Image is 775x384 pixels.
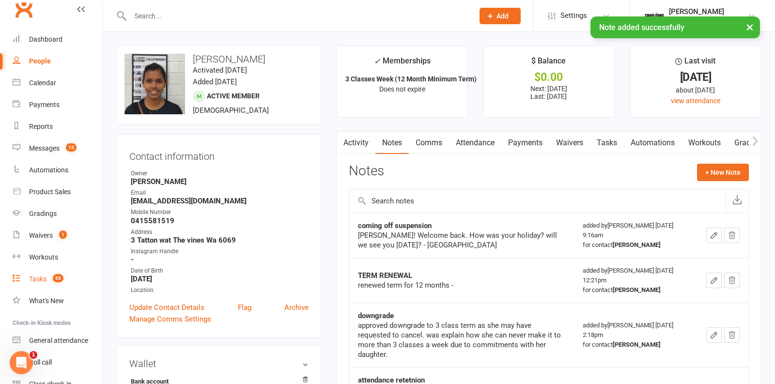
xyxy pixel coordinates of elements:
[358,230,565,250] div: [PERSON_NAME]! Welcome back. How was your holiday? will we see you [DATE]? - [GEOGRAPHIC_DATA]
[671,97,720,105] a: view attendance
[131,208,309,217] div: Mobile Number
[560,5,587,27] span: Settings
[374,55,431,73] div: Memberships
[492,85,605,100] p: Next: [DATE] Last: [DATE]
[345,75,477,83] strong: 3 Classes Week (12 Month Minimum Term)
[238,302,251,313] a: Flag
[358,221,432,230] strong: coming off suspension
[590,132,624,154] a: Tasks
[66,143,77,152] span: 15
[30,351,37,359] span: 1
[645,6,664,26] img: thumb_image1630635537.png
[29,101,60,108] div: Payments
[13,225,102,246] a: Waivers 1
[131,188,309,198] div: Email
[682,132,728,154] a: Workouts
[379,85,425,93] span: Does not expire
[358,271,412,280] strong: TERM RENEWAL
[131,275,309,283] strong: [DATE]
[29,166,68,174] div: Automations
[131,228,309,237] div: Address
[358,311,394,320] strong: downgrade
[349,164,384,181] h3: Notes
[193,106,269,115] span: [DEMOGRAPHIC_DATA]
[284,302,309,313] a: Archive
[29,231,53,239] div: Waivers
[590,16,760,38] div: Note added successfully
[349,189,726,213] input: Search notes
[129,302,204,313] a: Update Contact Details
[13,268,102,290] a: Tasks 55
[639,72,752,82] div: [DATE]
[13,330,102,352] a: General attendance kiosk mode
[613,241,661,248] strong: [PERSON_NAME]
[29,253,58,261] div: Workouts
[129,313,211,325] a: Manage Comms Settings
[29,210,57,217] div: Gradings
[29,144,60,152] div: Messages
[193,66,247,75] time: Activated [DATE]
[131,197,309,205] strong: [EMAIL_ADDRESS][DOMAIN_NAME]
[131,255,309,264] strong: -
[613,341,661,348] strong: [PERSON_NAME]
[358,280,565,290] div: renewed term for 12 months -
[13,138,102,159] a: Messages 15
[29,297,64,305] div: What's New
[741,16,759,37] button: ×
[53,274,63,282] span: 55
[131,266,309,276] div: Date of Birth
[29,79,56,87] div: Calendar
[29,57,51,65] div: People
[131,247,309,256] div: Instagram Handle
[583,285,689,295] div: for contact
[669,7,748,16] div: [PERSON_NAME]
[409,132,449,154] a: Comms
[29,188,71,196] div: Product Sales
[124,54,313,64] h3: [PERSON_NAME]
[13,290,102,312] a: What's New
[129,358,309,369] h3: Wallet
[131,216,309,225] strong: 0415581519
[13,50,102,72] a: People
[583,240,689,250] div: for contact
[492,72,605,82] div: $0.00
[669,16,748,25] div: Champions Gym Highgate
[449,132,501,154] a: Attendance
[480,8,521,24] button: Add
[10,351,33,374] iframe: Intercom live chat
[583,266,689,295] div: added by [PERSON_NAME] [DATE] 12:21pm
[531,55,566,72] div: $ Balance
[675,55,715,72] div: Last visit
[29,123,53,130] div: Reports
[624,132,682,154] a: Automations
[29,275,46,283] div: Tasks
[639,85,752,95] div: about [DATE]
[337,132,375,154] a: Activity
[583,340,689,350] div: for contact
[583,221,689,250] div: added by [PERSON_NAME] [DATE] 9:16am
[13,94,102,116] a: Payments
[549,132,590,154] a: Waivers
[358,321,565,359] div: approved downgrade to 3 class term as she may have requested to cancel. was explain how she can n...
[374,57,380,66] i: ✓
[207,92,260,100] span: Active member
[583,321,689,350] div: added by [PERSON_NAME] [DATE] 2:18pm
[496,12,509,20] span: Add
[131,236,309,245] strong: 3 Tatton wat The vines Wa 6069
[131,286,309,295] div: Location
[131,177,309,186] strong: [PERSON_NAME]
[127,9,467,23] input: Search...
[13,72,102,94] a: Calendar
[131,169,309,178] div: Owner
[129,147,309,162] h3: Contact information
[13,116,102,138] a: Reports
[13,181,102,203] a: Product Sales
[13,246,102,268] a: Workouts
[124,54,185,114] img: image1657942482.png
[13,352,102,373] a: Roll call
[375,132,409,154] a: Notes
[697,164,749,181] button: + New Note
[13,159,102,181] a: Automations
[193,77,237,86] time: Added [DATE]
[13,203,102,225] a: Gradings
